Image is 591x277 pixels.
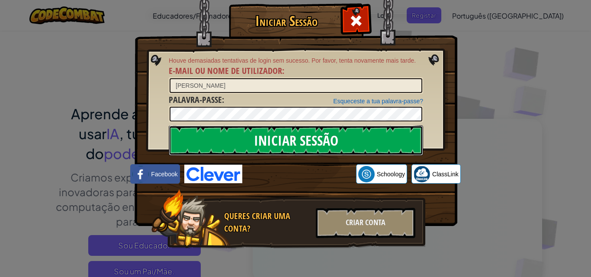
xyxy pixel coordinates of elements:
[377,170,405,178] span: Schoology
[169,65,284,77] label: :
[224,210,311,235] div: Queres criar uma conta?
[132,166,149,182] img: facebook_small.png
[169,94,224,106] label: :
[242,165,356,184] iframe: Botão Iniciar sessão com o Google
[333,98,423,105] a: Esqueceste a tua palavra-passe?
[414,166,430,182] img: classlink-logo-small.png
[358,166,375,182] img: schoology.png
[151,170,177,178] span: Facebook
[169,94,222,105] span: Palavra-passe
[316,208,415,238] div: Criar Conta
[169,125,423,156] input: Iniciar Sessão
[432,170,459,178] span: ClassLink
[169,56,423,65] span: Houve demasiadas tentativas de login sem sucesso. Por favor, tenta novamente mais tarde.
[169,65,282,76] span: E-mail ou nome de utilizador
[231,13,341,29] h1: Iniciar Sessão
[184,165,242,183] img: clever-logo-blue.png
